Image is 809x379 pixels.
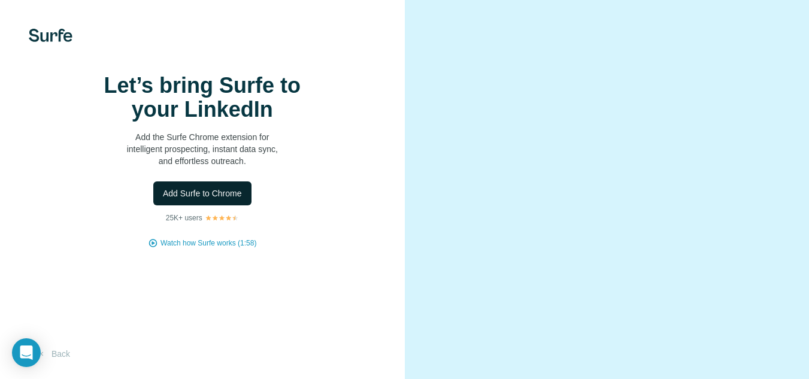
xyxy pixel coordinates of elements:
button: Add Surfe to Chrome [153,181,252,205]
button: Watch how Surfe works (1:58) [160,238,256,248]
span: Add Surfe to Chrome [163,187,242,199]
button: Back [29,343,78,365]
h1: Let’s bring Surfe to your LinkedIn [83,74,322,122]
p: 25K+ users [166,213,202,223]
img: Rating Stars [205,214,239,222]
div: Open Intercom Messenger [12,338,41,367]
img: Surfe's logo [29,29,72,42]
p: Add the Surfe Chrome extension for intelligent prospecting, instant data sync, and effortless out... [83,131,322,167]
